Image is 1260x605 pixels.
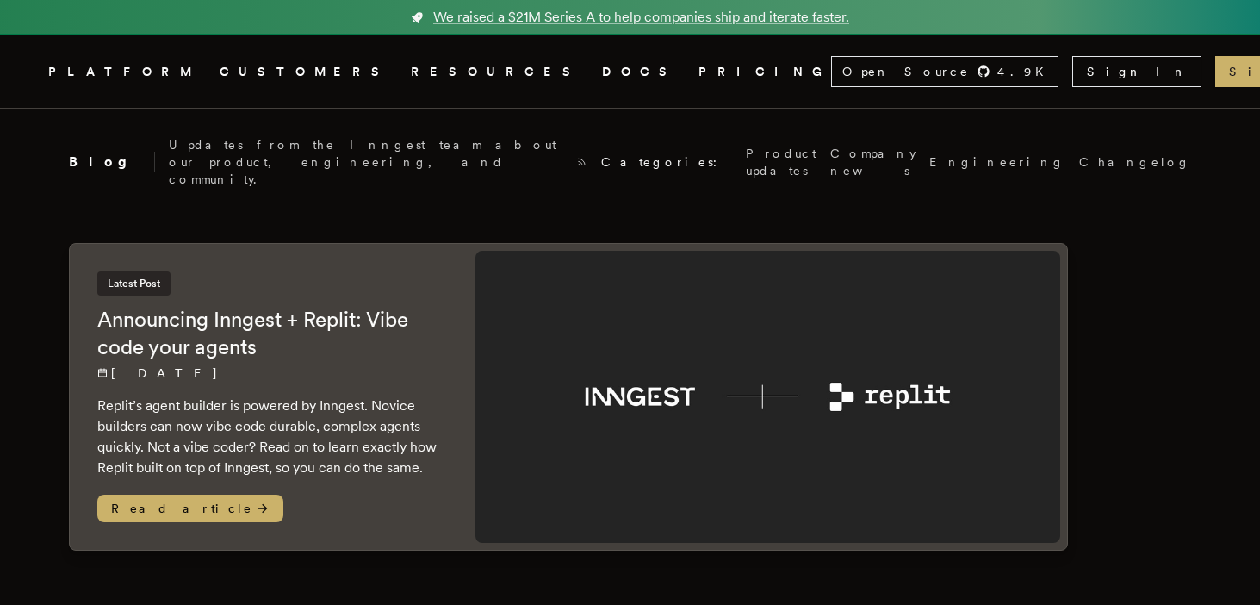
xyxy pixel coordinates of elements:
a: Company news [830,145,916,179]
img: Featured image for Announcing Inngest + Replit: Vibe code your agents blog post [475,251,1060,543]
a: Latest PostAnnouncing Inngest + Replit: Vibe code your agents[DATE] Replit’s agent builder is pow... [69,243,1068,551]
a: Engineering [929,153,1065,171]
h2: Announcing Inngest + Replit: Vibe code your agents [97,306,441,361]
span: 4.9 K [997,63,1054,80]
span: We raised a $21M Series A to help companies ship and iterate faster. [433,7,849,28]
a: Changelog [1079,153,1191,171]
button: PLATFORM [48,61,199,83]
a: Product updates [746,145,816,179]
span: Latest Post [97,271,171,296]
a: PRICING [698,61,831,83]
a: DOCS [602,61,678,83]
button: RESOURCES [411,61,581,83]
p: Replit’s agent builder is powered by Inngest. Novice builders can now vibe code durable, complex ... [97,396,441,478]
h2: Blog [69,152,155,172]
span: Open Source [842,63,970,80]
a: Sign In [1072,56,1201,87]
p: [DATE] [97,365,441,382]
a: CUSTOMERS [220,61,390,83]
p: Updates from the Inngest team about our product, engineering, and community. [169,136,562,188]
span: Categories: [601,153,732,171]
span: Read article [97,495,283,522]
